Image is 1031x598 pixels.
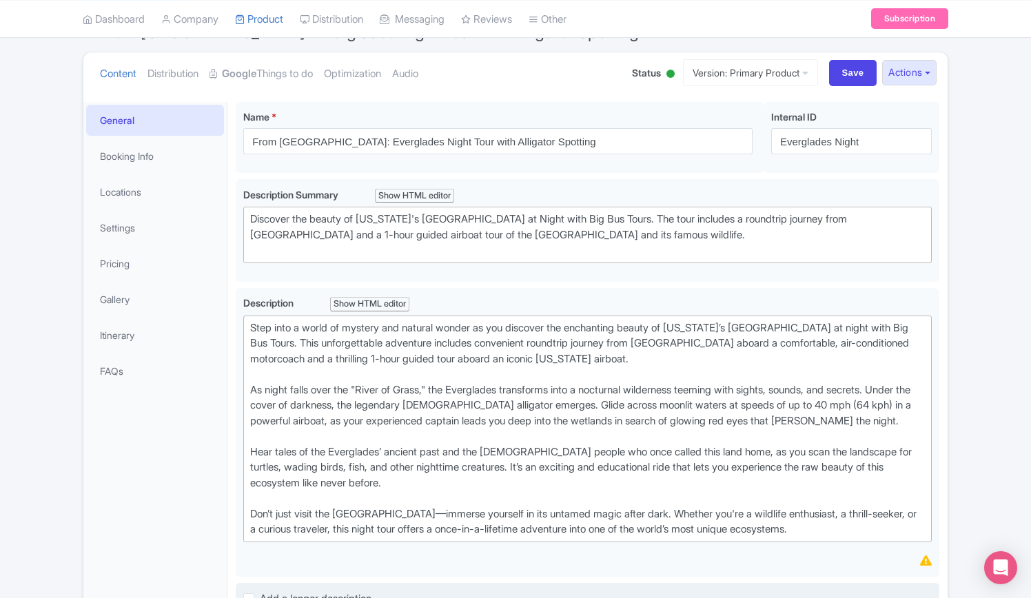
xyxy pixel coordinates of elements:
[86,212,224,243] a: Settings
[86,248,224,279] a: Pricing
[250,212,925,258] div: Discover the beauty of [US_STATE]'s [GEOGRAPHIC_DATA] at Night with Big Bus Tours. The tour inclu...
[210,52,313,96] a: GoogleThings to do
[392,52,418,96] a: Audio
[683,59,818,86] a: Version: Primary Product
[86,141,224,172] a: Booking Info
[243,297,296,309] span: Description
[330,297,409,311] div: Show HTML editor
[871,8,948,29] a: Subscription
[829,60,877,86] input: Save
[324,52,381,96] a: Optimization
[100,52,136,96] a: Content
[99,22,639,42] span: From [GEOGRAPHIC_DATA]: Everglades Night Tour with Alligator Spotting
[984,551,1017,584] div: Open Intercom Messenger
[86,105,224,136] a: General
[632,65,661,80] span: Status
[86,176,224,207] a: Locations
[375,189,454,203] div: Show HTML editor
[664,64,677,85] div: Active
[222,66,256,82] strong: Google
[86,320,224,351] a: Itinerary
[86,355,224,386] a: FAQs
[86,284,224,315] a: Gallery
[771,111,817,123] span: Internal ID
[243,189,340,200] span: Description Summary
[250,320,925,537] div: Step into a world of mystery and natural wonder as you discover the enchanting beauty of [US_STAT...
[147,52,198,96] a: Distribution
[243,111,269,123] span: Name
[882,60,937,85] button: Actions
